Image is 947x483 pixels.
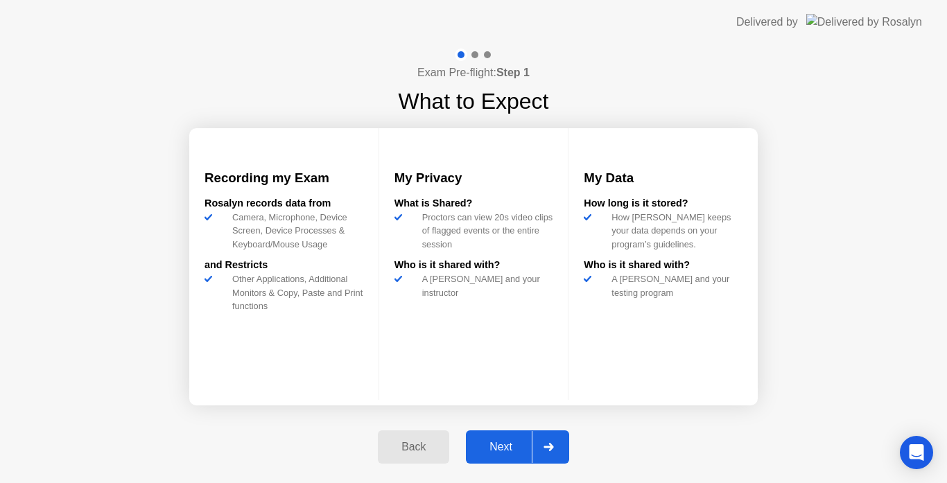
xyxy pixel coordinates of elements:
div: How long is it stored? [584,196,742,211]
h3: My Privacy [394,168,553,188]
button: Back [378,430,449,464]
div: How [PERSON_NAME] keeps your data depends on your program’s guidelines. [606,211,742,251]
div: Open Intercom Messenger [900,436,933,469]
div: Other Applications, Additional Monitors & Copy, Paste and Print functions [227,272,363,313]
div: Who is it shared with? [584,258,742,273]
h3: My Data [584,168,742,188]
div: Back [382,441,445,453]
h4: Exam Pre-flight: [417,64,530,81]
div: A [PERSON_NAME] and your testing program [606,272,742,299]
h3: Recording my Exam [205,168,363,188]
div: Rosalyn records data from [205,196,363,211]
img: Delivered by Rosalyn [806,14,922,30]
div: What is Shared? [394,196,553,211]
b: Step 1 [496,67,530,78]
div: Next [470,441,532,453]
div: A [PERSON_NAME] and your instructor [417,272,553,299]
div: Proctors can view 20s video clips of flagged events or the entire session [417,211,553,251]
div: and Restricts [205,258,363,273]
div: Camera, Microphone, Device Screen, Device Processes & Keyboard/Mouse Usage [227,211,363,251]
h1: What to Expect [399,85,549,118]
div: Delivered by [736,14,798,30]
button: Next [466,430,569,464]
div: Who is it shared with? [394,258,553,273]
